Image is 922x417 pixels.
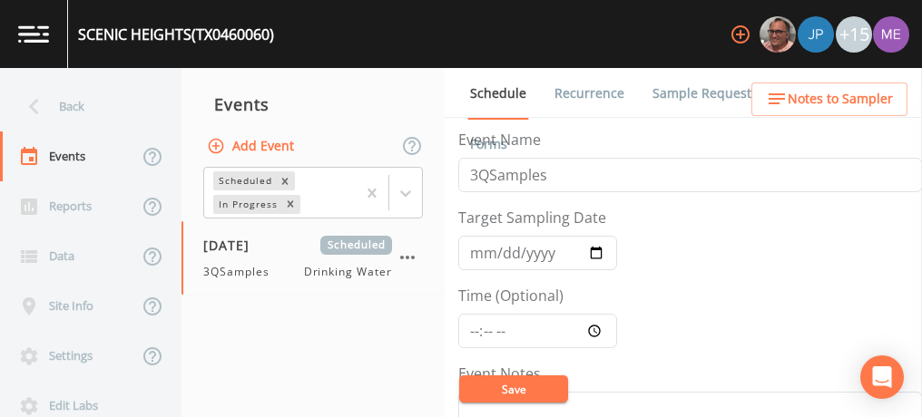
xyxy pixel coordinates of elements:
[213,171,275,190] div: Scheduled
[836,16,872,53] div: +15
[467,68,529,120] a: Schedule
[751,82,907,116] button: Notes to Sampler
[788,88,893,111] span: Notes to Sampler
[860,355,904,399] div: Open Intercom Messenger
[797,16,835,53] div: Joshua gere Paul
[783,68,860,119] a: COC Details
[18,25,49,43] img: logo
[78,24,274,45] div: SCENIC HEIGHTS (TX0460060)
[181,82,445,127] div: Events
[459,375,568,402] button: Save
[467,119,510,170] a: Forms
[458,129,541,150] label: Event Name
[203,264,280,280] span: 3QSamples
[181,221,445,296] a: [DATE]Scheduled3QSamplesDrinking Water
[458,285,564,306] label: Time (Optional)
[458,363,541,384] label: Event Notes
[275,171,295,190] div: Remove Scheduled
[213,195,280,214] div: In Progress
[873,16,909,53] img: d4d65db7c401dd99d63b7ad86343d265
[798,16,834,53] img: 41241ef155101aa6d92a04480b0d0000
[280,195,300,214] div: Remove In Progress
[650,68,760,119] a: Sample Requests
[458,207,606,228] label: Target Sampling Date
[304,264,392,280] span: Drinking Water
[760,16,796,53] img: e2d790fa78825a4bb76dcb6ab311d44c
[203,236,262,255] span: [DATE]
[552,68,627,119] a: Recurrence
[203,130,301,163] button: Add Event
[759,16,797,53] div: Mike Franklin
[320,236,392,255] span: Scheduled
